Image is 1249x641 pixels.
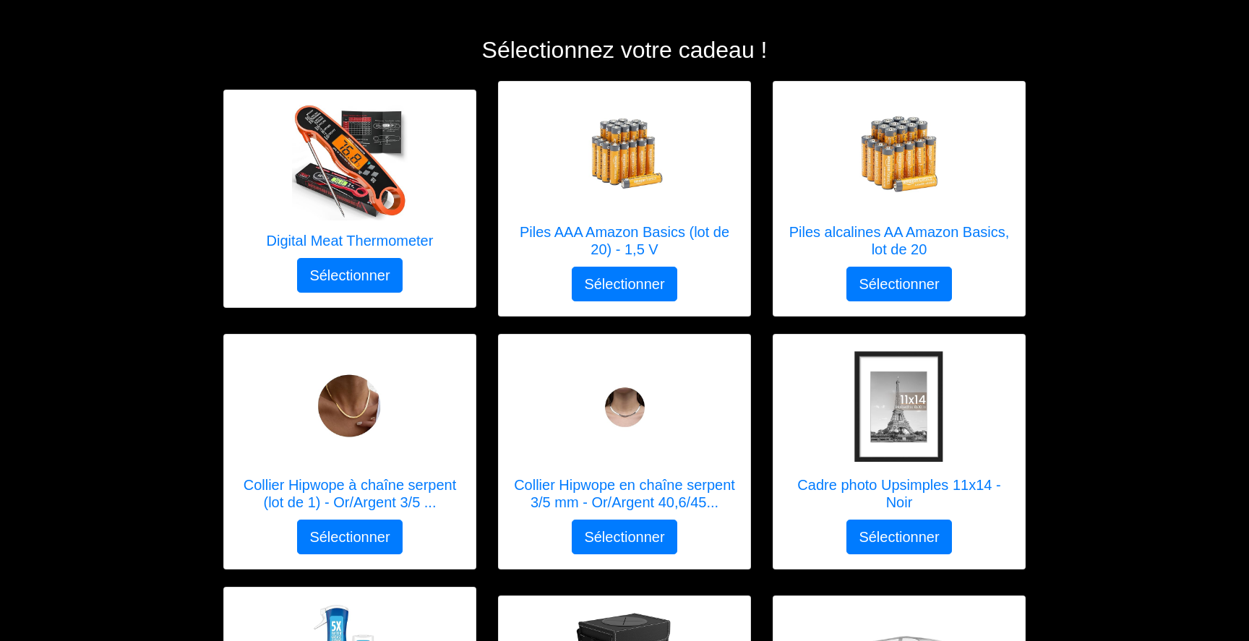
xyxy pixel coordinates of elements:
img: 18" Silver Snake Chain Necklace [567,349,682,465]
img: 11x14 Black Picture Frame [841,349,957,465]
h5: Digital Meat Thermometer [267,232,434,249]
img: 18" Gold Snake Chain Necklace [292,349,408,465]
h5: Cadre photo Upsimples 11x14 - Noir [788,476,1010,511]
a: 11x14 Black Picture Frame Cadre photo Upsimples 11x14 - Noir [788,349,1010,520]
button: Sélectionner [572,520,677,554]
a: 18" Silver Snake Chain Necklace Collier Hipwope en chaîne serpent 3/5 mm - Or/Argent 40,6/45... [513,349,736,520]
img: 20-Pack AAA Batteries [567,96,682,212]
h5: Collier Hipwope à chaîne serpent (lot de 1) - Or/Argent 3/5 ... [239,476,461,511]
button: Sélectionner [846,520,951,554]
h5: Piles alcalines AA Amazon Basics, lot de 20 [788,223,1010,258]
button: Sélectionner [846,267,951,301]
img: Digital Meat Thermometer [292,105,408,220]
a: 18" Gold Snake Chain Necklace Collier Hipwope à chaîne serpent (lot de 1) - Or/Argent 3/5 ... [239,349,461,520]
button: Sélectionner [572,267,677,301]
h2: Sélectionnez votre cadeau ! [223,36,1026,64]
button: Sélectionner [297,258,402,293]
h5: Collier Hipwope en chaîne serpent 3/5 mm - Or/Argent 40,6/45... [513,476,736,511]
a: Digital Meat Thermometer Digital Meat Thermometer [267,105,434,258]
a: 20-Pack AA Alkaline Batteries Piles alcalines AA Amazon Basics, lot de 20 [788,96,1010,267]
h5: Piles AAA Amazon Basics (lot de 20) - 1,5 V [513,223,736,258]
a: 20-Pack AAA Batteries Piles AAA Amazon Basics (lot de 20) - 1,5 V [513,96,736,267]
img: 20-Pack AA Alkaline Batteries [841,96,957,212]
button: Sélectionner [297,520,402,554]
